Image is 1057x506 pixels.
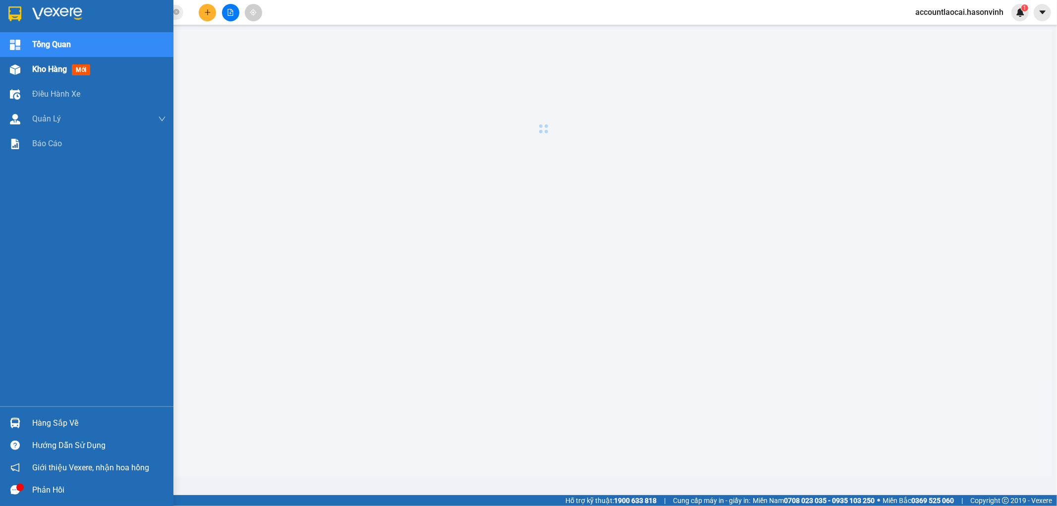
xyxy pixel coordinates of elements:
[911,497,954,505] strong: 0369 525 060
[173,8,179,17] span: close-circle
[8,6,21,21] img: logo-vxr
[32,88,80,100] span: Điều hành xe
[1021,4,1028,11] sup: 1
[245,4,262,21] button: aim
[10,418,20,428] img: warehouse-icon
[753,495,875,506] span: Miền Nam
[158,115,166,123] span: down
[565,495,657,506] span: Hỗ trợ kỹ thuật:
[32,38,71,51] span: Tổng Quan
[32,416,166,431] div: Hàng sắp về
[10,485,20,495] span: message
[614,497,657,505] strong: 1900 633 818
[907,6,1011,18] span: accountlaocai.hasonvinh
[10,40,20,50] img: dashboard-icon
[673,495,750,506] span: Cung cấp máy in - giấy in:
[32,112,61,125] span: Quản Lý
[204,9,211,16] span: plus
[883,495,954,506] span: Miền Bắc
[10,463,20,472] span: notification
[32,461,149,474] span: Giới thiệu Vexere, nhận hoa hồng
[784,497,875,505] strong: 0708 023 035 - 0935 103 250
[1002,497,1009,504] span: copyright
[664,495,666,506] span: |
[961,495,963,506] span: |
[32,438,166,453] div: Hướng dẫn sử dụng
[250,9,257,16] span: aim
[32,64,67,74] span: Kho hàng
[72,64,90,75] span: mới
[1034,4,1051,21] button: caret-down
[222,4,239,21] button: file-add
[227,9,234,16] span: file-add
[10,139,20,149] img: solution-icon
[10,441,20,450] span: question-circle
[173,9,179,15] span: close-circle
[1023,4,1026,11] span: 1
[32,483,166,498] div: Phản hồi
[32,137,62,150] span: Báo cáo
[199,4,216,21] button: plus
[10,114,20,124] img: warehouse-icon
[1038,8,1047,17] span: caret-down
[1016,8,1025,17] img: icon-new-feature
[10,89,20,100] img: warehouse-icon
[10,64,20,75] img: warehouse-icon
[877,499,880,503] span: ⚪️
